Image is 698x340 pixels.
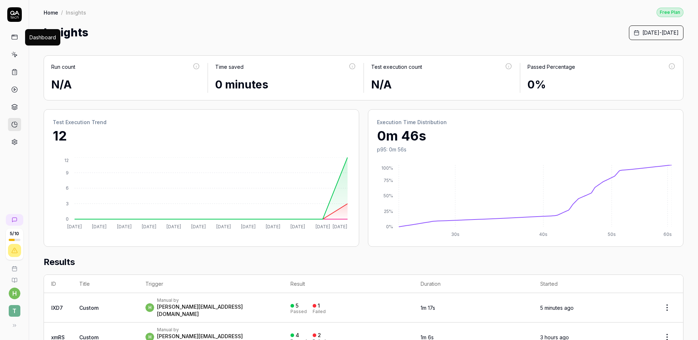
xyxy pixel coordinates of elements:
div: 0 minutes [215,76,357,93]
tspan: 60s [663,232,672,237]
span: [DATE] - [DATE] [642,29,679,36]
th: Title [72,275,138,293]
span: h [145,303,154,312]
div: / [61,9,63,16]
th: Trigger [138,275,283,293]
tspan: [DATE] [92,224,107,229]
div: [PERSON_NAME][EMAIL_ADDRESS][DOMAIN_NAME] [157,303,276,318]
div: Manual by [157,327,276,333]
button: [DATE]-[DATE] [629,25,683,40]
div: 4 [296,332,299,339]
tspan: 50% [384,193,393,198]
time: 5 minutes ago [540,305,574,311]
th: Result [283,275,413,293]
div: 2 [318,332,321,339]
tspan: [DATE] [117,224,132,229]
tspan: [DATE] [216,224,231,229]
a: New conversation [6,214,23,226]
tspan: [DATE] [67,224,82,229]
div: Insights [66,9,86,16]
tspan: 3 [66,201,69,206]
div: N/A [51,76,200,93]
button: T [3,299,26,318]
th: Started [533,275,651,293]
h1: Insights [44,24,88,41]
tspan: 75% [384,178,393,183]
button: Free Plan [657,7,683,17]
p: p95: 0m 56s [377,146,674,153]
div: Test execution count [371,63,422,71]
tspan: 30s [451,232,460,237]
th: ID [44,275,72,293]
button: h [9,288,20,299]
a: lXD7 [51,305,63,311]
div: 1 [318,303,320,309]
span: 5 / 10 [10,232,19,236]
a: Documentation [3,272,26,283]
div: Time saved [215,63,244,71]
tspan: [DATE] [241,224,256,229]
div: Failed [313,309,326,314]
div: 0% [527,76,676,93]
p: 12 [53,126,350,146]
th: Duration [413,275,533,293]
tspan: 50s [608,232,616,237]
div: Free Plan [657,8,683,17]
tspan: 9 [66,170,69,175]
span: Custom [79,305,99,311]
a: Home [44,9,58,16]
tspan: 12 [64,158,69,163]
div: Dashboard [29,33,56,41]
h2: Test Execution Trend [53,118,350,126]
div: Manual by [157,297,276,303]
tspan: [DATE] [142,224,156,229]
h2: Execution Time Distribution [377,118,674,126]
tspan: 100% [381,165,393,171]
tspan: [DATE] [191,224,206,229]
tspan: 40s [539,232,547,237]
tspan: 6 [66,185,69,191]
tspan: [DATE] [333,224,347,229]
time: 1m 17s [421,305,435,311]
div: Passed [290,309,307,314]
a: Book a call with us [3,260,26,272]
h2: Results [44,256,683,274]
tspan: 0 [66,216,69,222]
p: 0m 46s [377,126,674,146]
span: T [9,305,20,317]
tspan: [DATE] [266,224,280,229]
tspan: [DATE] [290,224,305,229]
div: 5 [296,303,298,309]
div: Passed Percentage [527,63,575,71]
div: N/A [371,76,513,93]
tspan: [DATE] [316,224,330,229]
tspan: 25% [384,209,393,214]
tspan: 0% [386,224,393,229]
tspan: [DATE] [167,224,181,229]
div: Run count [51,63,75,71]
